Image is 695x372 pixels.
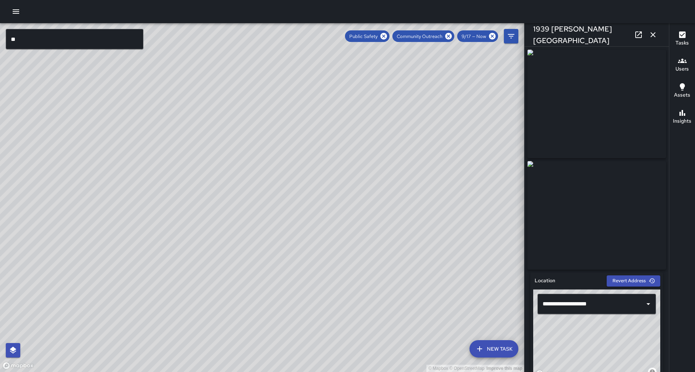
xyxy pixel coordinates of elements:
[535,277,555,285] h6: Location
[527,161,666,270] img: request_images%2F0e3093a0-93df-11f0-bfb4-21e762fd9e17
[673,117,691,125] h6: Insights
[345,33,382,39] span: Public Safety
[457,30,498,42] div: 9/17 — Now
[392,30,454,42] div: Community Outreach
[457,33,490,39] span: 9/17 — Now
[607,275,660,287] button: Revert Address
[669,104,695,130] button: Insights
[669,52,695,78] button: Users
[643,299,653,309] button: Open
[669,26,695,52] button: Tasks
[527,50,666,158] img: request_images%2F0c532110-93df-11f0-bfb4-21e762fd9e17
[504,29,518,43] button: Filters
[345,30,389,42] div: Public Safety
[675,65,689,73] h6: Users
[675,39,689,47] h6: Tasks
[469,340,518,358] button: New Task
[669,78,695,104] button: Assets
[392,33,447,39] span: Community Outreach
[533,23,631,46] h6: 1939 [PERSON_NAME][GEOGRAPHIC_DATA]
[674,91,690,99] h6: Assets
